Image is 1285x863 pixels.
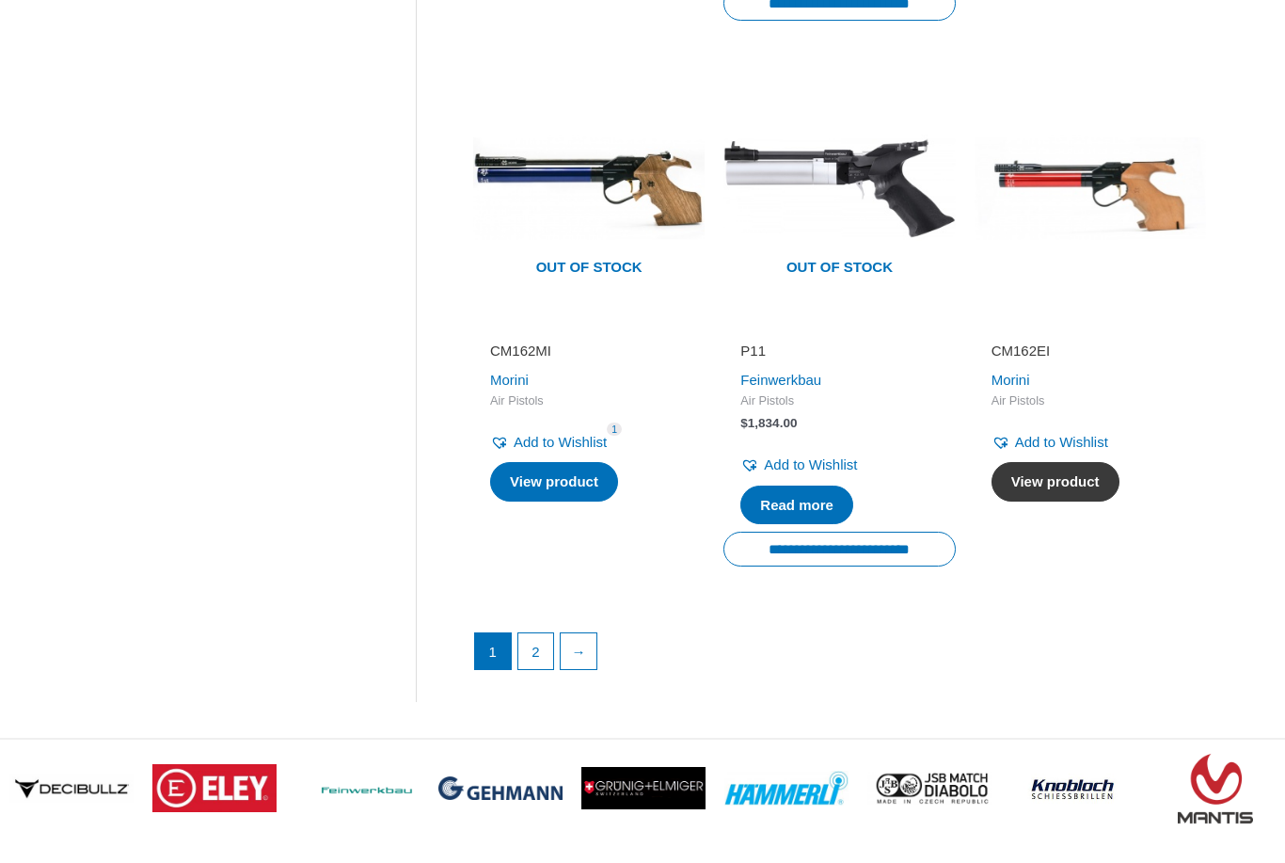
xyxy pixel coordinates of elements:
[473,632,1206,679] nav: Product Pagination
[764,456,857,472] span: Add to Wishlist
[992,372,1030,388] a: Morini
[473,72,705,304] img: CM162MI
[490,342,688,367] a: CM162MI
[740,486,853,525] a: Read more about “P11”
[992,429,1108,455] a: Add to Wishlist
[514,434,607,450] span: Add to Wishlist
[607,423,622,437] span: 1
[490,393,688,409] span: Air Pistols
[740,342,938,367] a: P11
[738,247,941,290] span: Out of stock
[473,72,705,304] a: Out of stock
[1257,765,1276,784] span: >
[740,452,857,478] a: Add to Wishlist
[490,372,529,388] a: Morini
[992,462,1119,502] a: Select options for “CM162EI”
[490,315,688,338] iframe: Customer reviews powered by Trustpilot
[740,416,797,430] bdi: 1,834.00
[740,342,938,360] h2: P11
[740,372,821,388] a: Feinwerkbau
[518,633,554,669] a: Page 2
[490,429,607,455] a: Add to Wishlist
[475,633,511,669] span: Page 1
[992,342,1189,367] a: CM162EI
[561,633,596,669] a: →
[740,393,938,409] span: Air Pistols
[975,72,1206,304] img: CM162EI
[490,462,618,502] a: Select options for “CM162MI”
[490,342,688,360] h2: CM162MI
[740,315,938,338] iframe: Customer reviews powered by Trustpilot
[992,315,1189,338] iframe: Customer reviews powered by Trustpilot
[1015,434,1108,450] span: Add to Wishlist
[723,72,955,304] img: P11
[152,764,277,812] img: brand logo
[723,72,955,304] a: Out of stock
[740,416,748,430] span: $
[992,393,1189,409] span: Air Pistols
[992,342,1189,360] h2: CM162EI
[487,247,690,290] span: Out of stock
